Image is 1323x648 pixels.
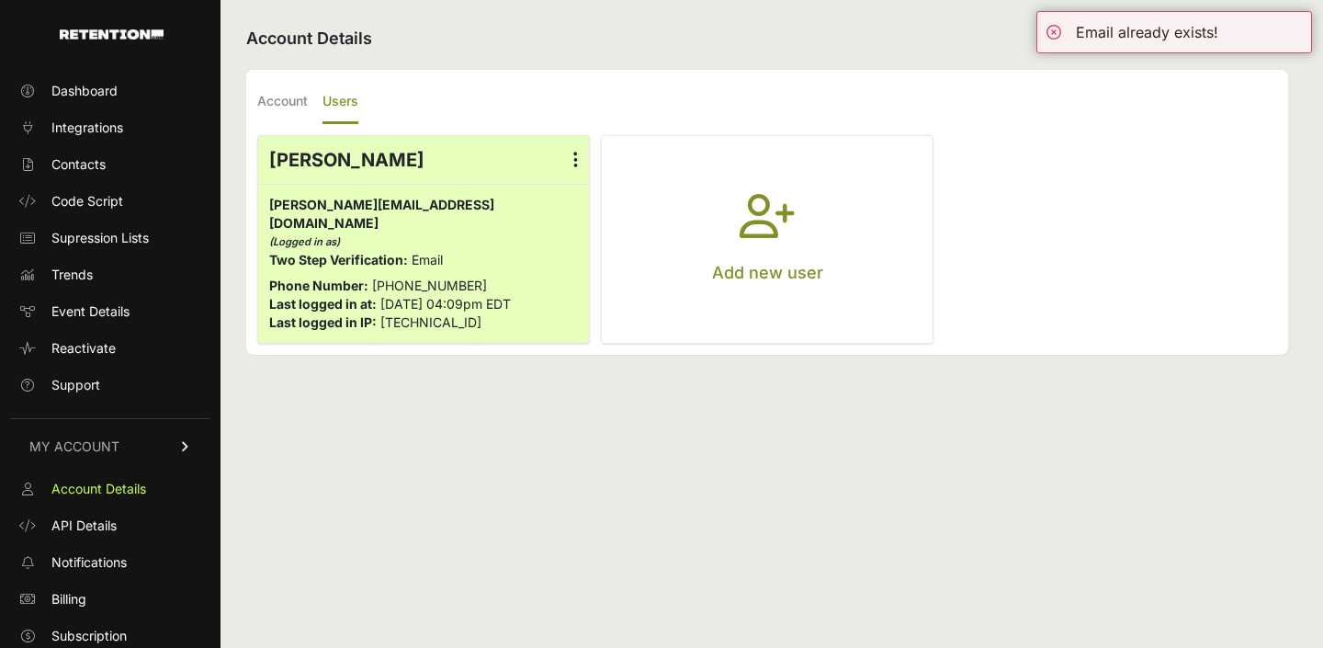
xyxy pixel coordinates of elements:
a: Code Script [11,187,209,216]
span: MY ACCOUNT [29,438,119,456]
a: Contacts [11,150,209,179]
span: Integrations [51,119,123,137]
a: Trends [11,260,209,290]
span: API Details [51,517,117,535]
span: Supression Lists [51,229,149,247]
span: [PHONE_NUMBER] [372,278,487,293]
h2: Account Details [246,26,1288,51]
span: Account Details [51,480,146,498]
span: Dashboard [51,82,118,100]
a: Dashboard [11,76,209,106]
span: [DATE] 04:09pm EDT [380,296,511,312]
a: MY ACCOUNT [11,418,209,474]
div: [PERSON_NAME] [258,136,589,184]
a: Reactivate [11,334,209,363]
strong: Last logged in at: [269,296,377,312]
div: Email already exists! [1076,21,1218,43]
span: Code Script [51,192,123,210]
span: Notifications [51,553,127,572]
a: Billing [11,585,209,614]
span: Contacts [51,155,106,174]
strong: Two Step Verification: [269,252,408,267]
img: Retention.com [60,29,164,40]
label: Account [257,81,308,124]
span: Reactivate [51,339,116,358]
p: Add new user [712,260,823,286]
a: Account Details [11,474,209,504]
a: Support [11,370,209,400]
span: Email [412,252,443,267]
span: [TECHNICAL_ID] [380,314,481,330]
a: Supression Lists [11,223,209,253]
button: Add new user [602,136,933,343]
i: (Logged in as) [269,235,340,248]
span: Support [51,376,100,394]
span: [PERSON_NAME][EMAIL_ADDRESS][DOMAIN_NAME] [269,197,494,231]
a: Integrations [11,113,209,142]
a: Notifications [11,548,209,577]
span: Subscription [51,627,127,645]
a: Event Details [11,297,209,326]
strong: Last logged in IP: [269,314,377,330]
span: Trends [51,266,93,284]
span: Event Details [51,302,130,321]
strong: Phone Number: [269,278,368,293]
label: Users [322,81,358,124]
a: API Details [11,511,209,540]
span: Billing [51,590,86,608]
